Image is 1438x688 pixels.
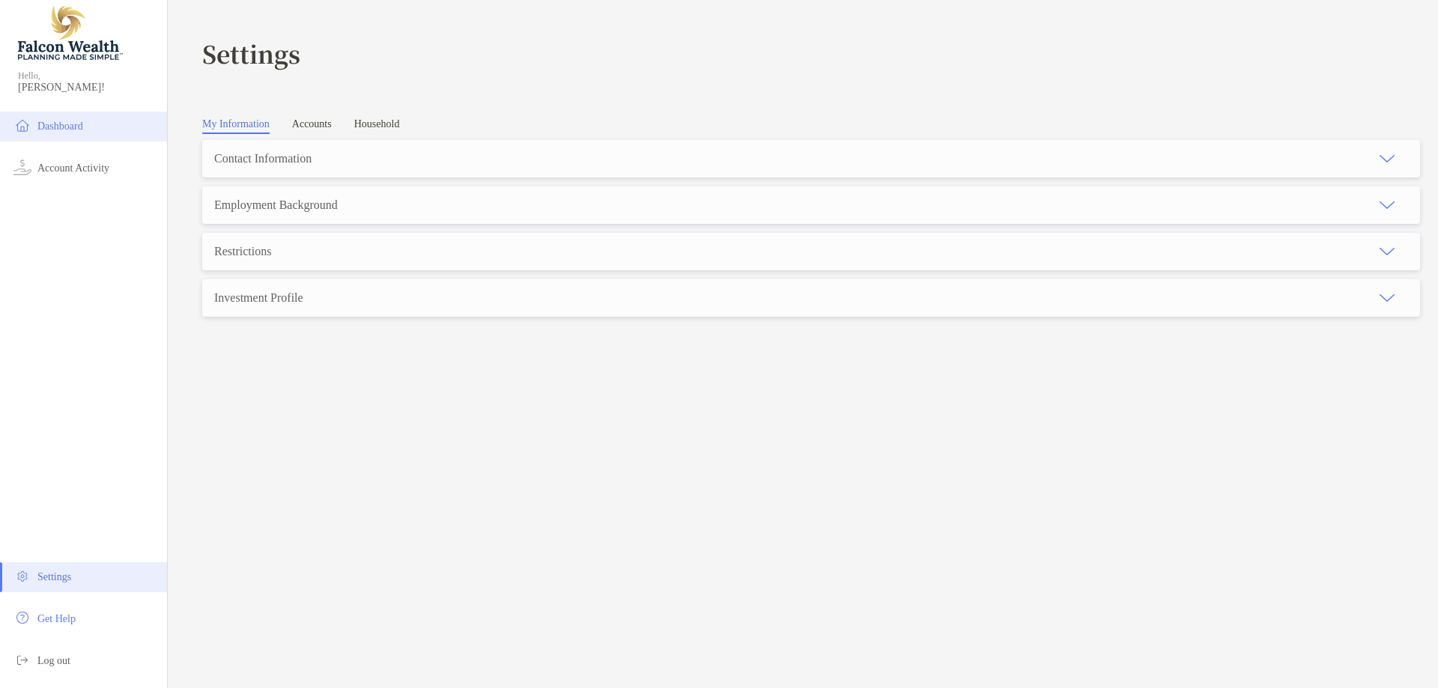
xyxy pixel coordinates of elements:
img: activity icon [13,158,31,176]
img: get-help icon [13,609,31,627]
img: icon arrow [1378,196,1396,214]
img: Falcon Wealth Planning Logo [18,6,123,60]
span: Dashboard [37,121,83,132]
span: Log out [37,655,70,666]
a: My Information [202,118,270,134]
a: Household [354,118,400,134]
span: Settings [37,571,71,582]
div: Employment Background [214,198,338,212]
div: Contact Information [214,152,312,165]
span: [PERSON_NAME]! [18,82,158,94]
span: Account Activity [37,162,109,174]
img: logout icon [13,651,31,669]
img: icon arrow [1378,289,1396,307]
div: Investment Profile [214,291,303,305]
span: Get Help [37,613,76,624]
div: Restrictions [214,245,271,258]
img: icon arrow [1378,243,1396,261]
img: household icon [13,116,31,134]
h3: Settings [202,36,1420,70]
img: settings icon [13,567,31,585]
a: Accounts [292,118,332,134]
img: icon arrow [1378,150,1396,168]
